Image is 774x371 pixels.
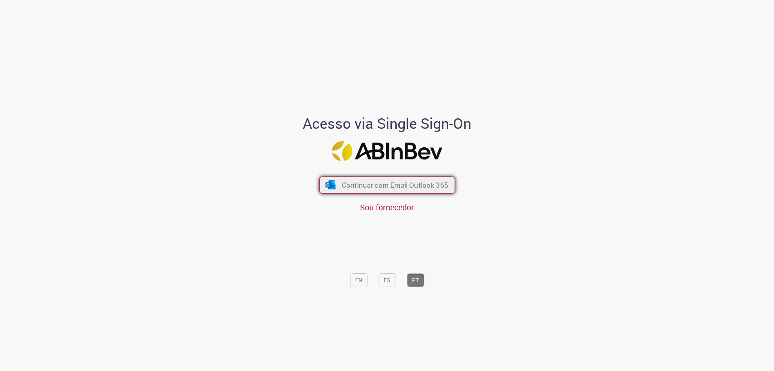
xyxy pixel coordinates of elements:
img: ícone Azure/Microsoft 360 [325,180,336,189]
span: Continuar com Email Outlook 365 [341,180,448,190]
button: ES [379,273,396,287]
button: PT [407,273,424,287]
img: Logo ABInBev [332,141,442,161]
h1: Acesso via Single Sign-On [275,115,499,132]
button: EN [350,273,368,287]
button: ícone Azure/Microsoft 360 Continuar com Email Outlook 365 [319,177,455,194]
a: Sou fornecedor [360,202,414,213]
